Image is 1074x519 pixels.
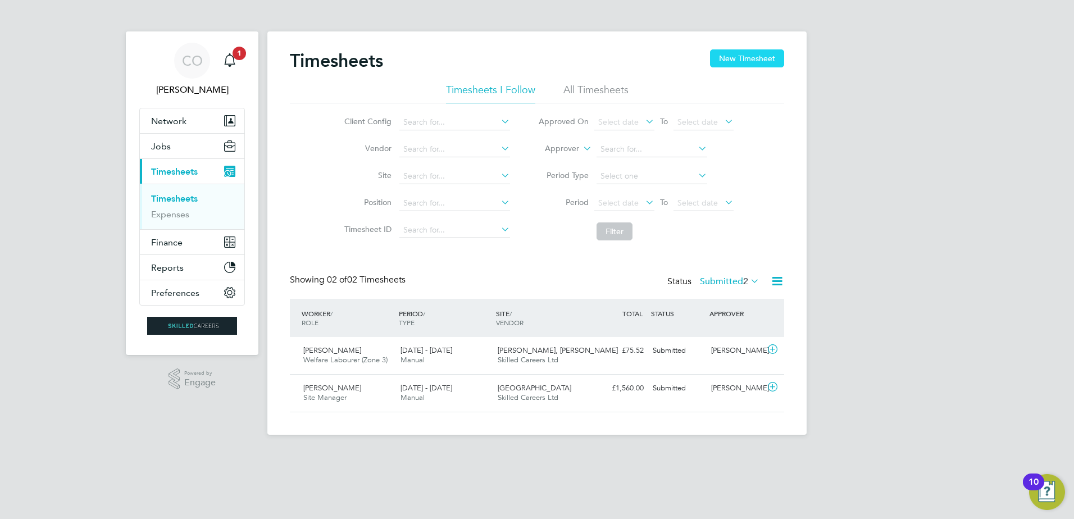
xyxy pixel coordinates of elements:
li: Timesheets I Follow [446,83,535,103]
input: Search for... [399,142,510,157]
span: VENDOR [496,318,524,327]
span: Powered by [184,368,216,378]
span: ROLE [302,318,318,327]
button: Timesheets [140,159,244,184]
div: £1,560.00 [590,379,648,398]
span: Site Manager [303,393,347,402]
span: Select date [598,198,639,208]
span: Select date [677,198,718,208]
div: Timesheets [140,184,244,229]
span: [DATE] - [DATE] [401,383,452,393]
span: Craig O'Donovan [139,83,245,97]
span: Finance [151,237,183,248]
a: Expenses [151,209,189,220]
button: Network [140,108,244,133]
span: [PERSON_NAME], [PERSON_NAME] [498,345,618,355]
span: Skilled Careers Ltd [498,393,558,402]
a: Powered byEngage [169,368,216,390]
div: SITE [493,303,590,333]
div: Submitted [648,342,707,360]
span: TOTAL [622,309,643,318]
div: STATUS [648,303,707,324]
span: Network [151,116,186,126]
label: Timesheet ID [341,224,392,234]
a: Go to home page [139,317,245,335]
span: 02 Timesheets [327,274,406,285]
span: Jobs [151,141,171,152]
span: To [657,114,671,129]
span: Manual [401,355,425,365]
span: Manual [401,393,425,402]
span: Reports [151,262,184,273]
nav: Main navigation [126,31,258,355]
label: Site [341,170,392,180]
div: WORKER [299,303,396,333]
input: Search for... [597,142,707,157]
span: 02 of [327,274,347,285]
span: [PERSON_NAME] [303,345,361,355]
div: 10 [1029,482,1039,497]
button: Open Resource Center, 10 new notifications [1029,474,1065,510]
li: All Timesheets [563,83,629,103]
span: / [330,309,333,318]
div: Showing [290,274,408,286]
button: Jobs [140,134,244,158]
span: [DATE] - [DATE] [401,345,452,355]
span: TYPE [399,318,415,327]
span: Timesheets [151,166,198,177]
label: Period Type [538,170,589,180]
label: Approver [529,143,579,154]
span: [PERSON_NAME] [303,383,361,393]
input: Search for... [399,195,510,211]
span: 2 [743,276,748,287]
span: Engage [184,378,216,388]
div: [PERSON_NAME] [707,342,765,360]
a: CO[PERSON_NAME] [139,43,245,97]
input: Search for... [399,115,510,130]
button: Reports [140,255,244,280]
button: Filter [597,222,632,240]
label: Position [341,197,392,207]
img: skilledcareers-logo-retina.png [147,317,237,335]
span: [GEOGRAPHIC_DATA] [498,383,571,393]
span: Welfare Labourer (Zone 3) [303,355,388,365]
span: / [423,309,425,318]
label: Approved On [538,116,589,126]
label: Client Config [341,116,392,126]
div: Submitted [648,379,707,398]
input: Select one [597,169,707,184]
label: Submitted [700,276,759,287]
input: Search for... [399,169,510,184]
input: Search for... [399,222,510,238]
span: Select date [677,117,718,127]
span: To [657,195,671,210]
div: PERIOD [396,303,493,333]
div: APPROVER [707,303,765,324]
button: New Timesheet [710,49,784,67]
div: [PERSON_NAME] [707,379,765,398]
button: Preferences [140,280,244,305]
a: Timesheets [151,193,198,204]
span: CO [182,53,203,68]
h2: Timesheets [290,49,383,72]
span: Preferences [151,288,199,298]
span: / [509,309,512,318]
span: 1 [233,47,246,60]
div: £75.52 [590,342,648,360]
span: Select date [598,117,639,127]
button: Finance [140,230,244,254]
span: Skilled Careers Ltd [498,355,558,365]
label: Vendor [341,143,392,153]
div: Status [667,274,762,290]
a: 1 [219,43,241,79]
label: Period [538,197,589,207]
